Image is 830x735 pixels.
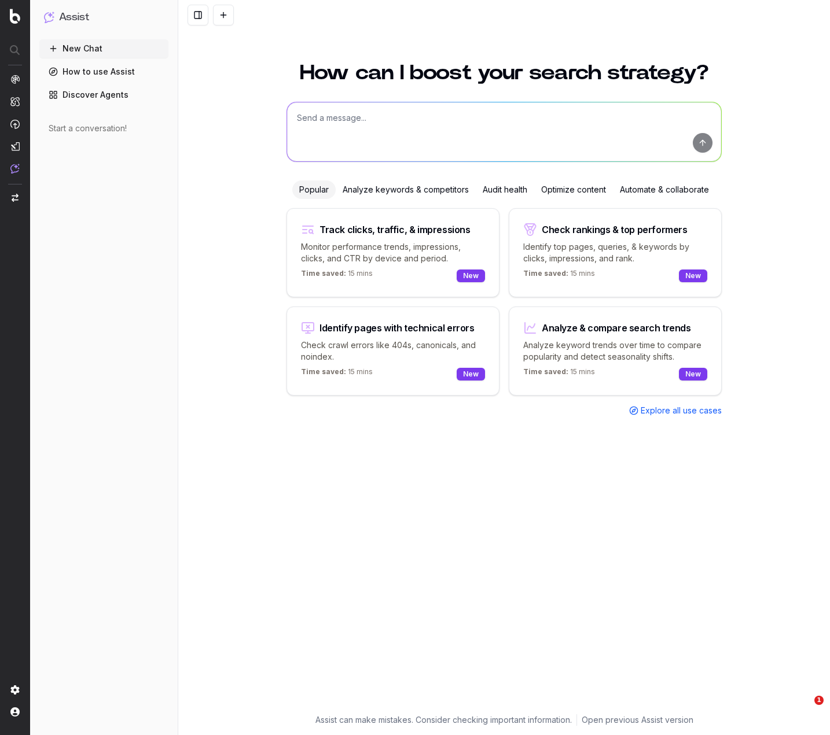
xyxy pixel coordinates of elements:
p: Identify top pages, queries, & keywords by clicks, impressions, and rank. [523,241,707,264]
div: Start a conversation! [49,123,159,134]
p: Analyze keyword trends over time to compare popularity and detect seasonality shifts. [523,339,707,363]
div: New [679,269,707,282]
a: Explore all use cases [629,405,722,416]
iframe: Intercom live chat [791,696,818,723]
span: Explore all use cases [641,405,722,416]
img: Botify logo [10,9,20,24]
a: How to use Assist [39,62,168,81]
button: Assist [44,9,164,25]
span: Time saved: [523,269,568,278]
a: Open previous Assist version [582,714,693,726]
p: 15 mins [301,367,373,381]
div: Audit health [476,180,534,199]
div: Optimize content [534,180,613,199]
img: Studio [10,142,20,151]
h1: How can I boost your search strategy? [287,62,722,83]
div: Analyze & compare search trends [542,323,691,333]
p: 15 mins [523,367,595,381]
div: Popular [292,180,336,199]
button: New Chat [39,39,168,58]
p: 15 mins [301,269,373,283]
div: New [679,368,707,381]
div: Track clicks, traffic, & impressions [319,225,471,234]
p: Assist can make mistakes. Consider checking important information. [315,714,572,726]
img: Switch project [12,194,19,202]
p: 15 mins [523,269,595,283]
span: Time saved: [301,269,346,278]
span: Time saved: [523,367,568,376]
a: Discover Agents [39,86,168,104]
h1: Assist [59,9,89,25]
img: Activation [10,119,20,129]
div: Automate & collaborate [613,180,716,199]
p: Monitor performance trends, impressions, clicks, and CTR by device and period. [301,241,485,264]
img: Intelligence [10,97,20,106]
img: My account [10,707,20,716]
div: Analyze keywords & competitors [336,180,476,199]
div: New [457,368,485,381]
span: 1 [814,696,824,705]
div: New [457,269,485,282]
span: Time saved: [301,367,346,376]
div: Check rankings & top performers [542,225,688,234]
img: Analytics [10,75,20,84]
img: Setting [10,685,20,695]
img: Assist [44,12,54,23]
img: Assist [10,164,20,173]
p: Check crawl errors like 404s, canonicals, and noindex. [301,339,485,363]
div: Identify pages with technical errors [319,323,475,333]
